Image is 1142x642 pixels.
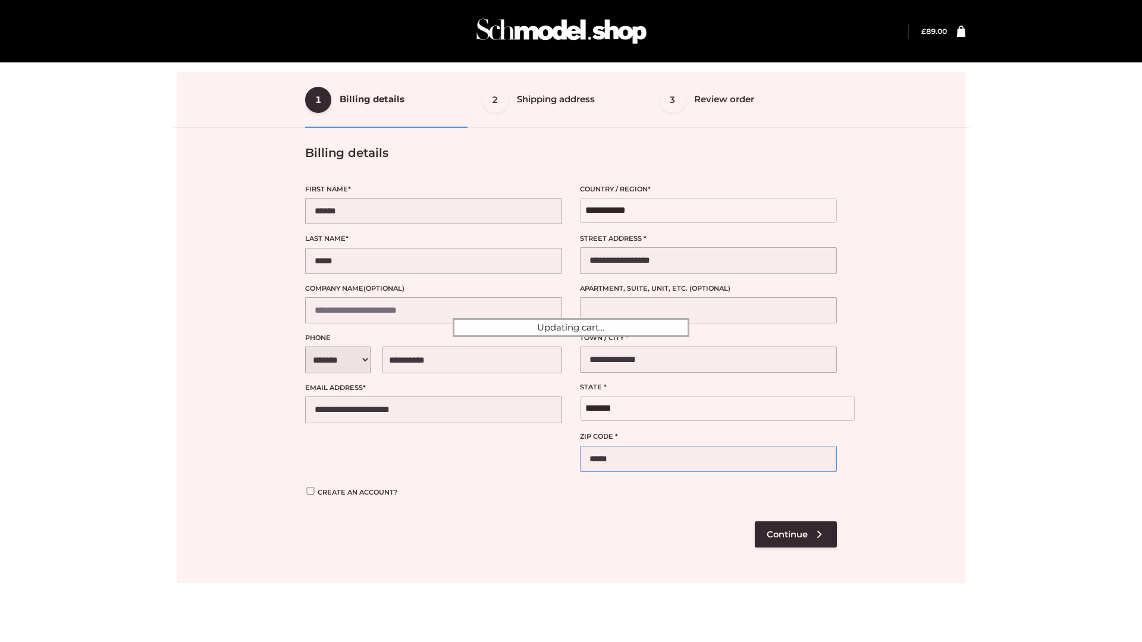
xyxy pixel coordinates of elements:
div: Updating cart... [453,318,689,337]
bdi: 89.00 [921,27,947,36]
a: £89.00 [921,27,947,36]
img: Schmodel Admin 964 [472,8,651,55]
span: £ [921,27,926,36]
